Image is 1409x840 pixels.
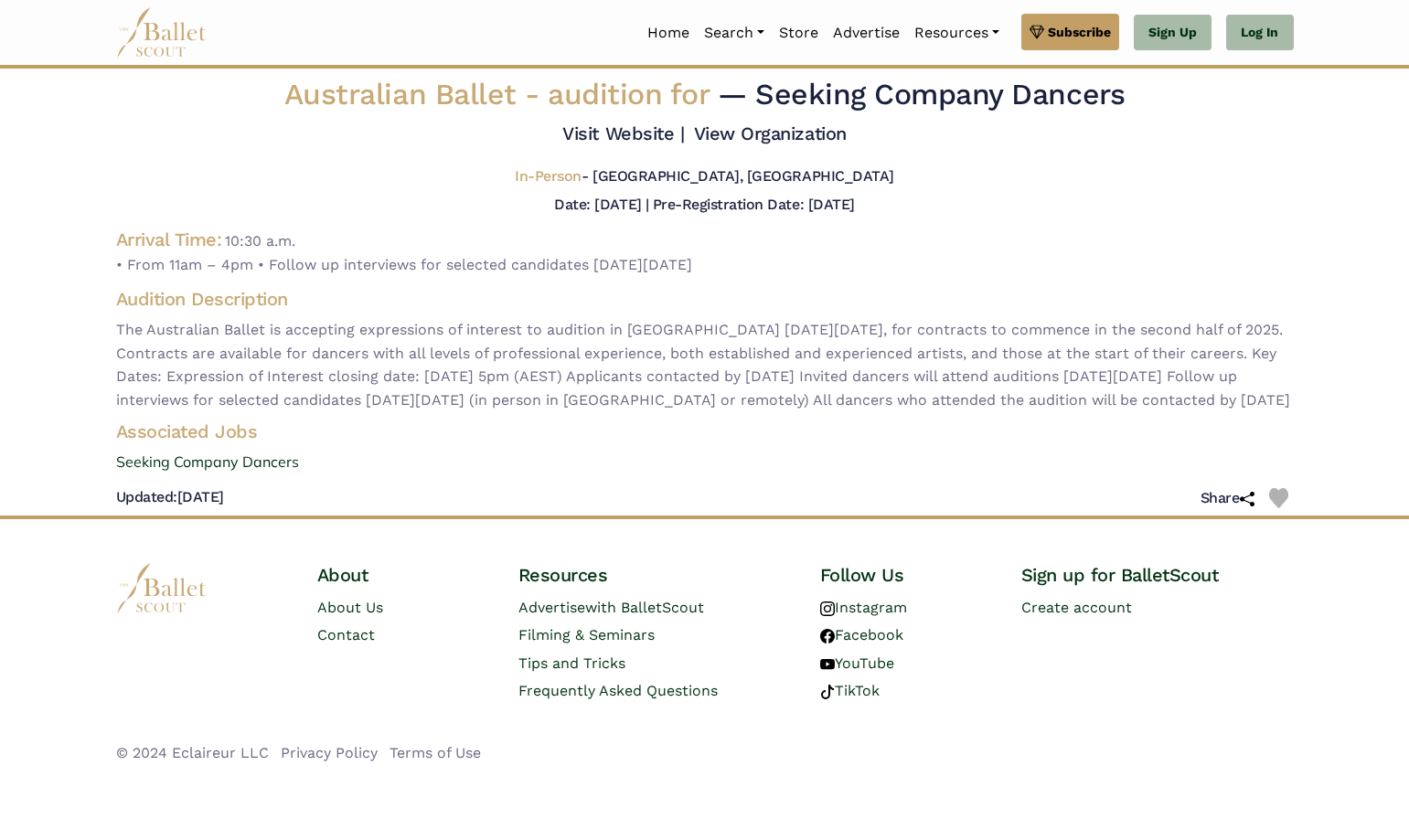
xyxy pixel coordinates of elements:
[390,744,481,761] a: Terms of Use
[640,14,697,52] a: Home
[820,629,835,643] img: facebook logo
[697,14,772,52] a: Search
[116,488,177,505] span: Updated:
[518,654,625,672] a: Tips and Tricks
[907,14,1007,52] a: Resources
[585,599,704,616] span: with BalletScout
[116,229,222,250] h4: Arrival Time:
[317,599,383,616] a: About Us
[116,318,1294,411] span: The Australian Ballet is accepting expressions of interest to audition in [GEOGRAPHIC_DATA] [DATE...
[1048,22,1111,42] span: Subscribe
[1201,489,1254,508] h5: Share
[116,253,1294,277] span: • From 11am – 4pm • Follow up interviews for selected candidates [DATE][DATE]
[116,488,224,507] h5: [DATE]
[317,563,489,587] h4: About
[820,601,835,616] img: instagram logo
[548,77,709,112] span: audition for
[820,682,880,699] a: TikTok
[820,599,907,616] a: Instagram
[772,14,826,52] a: Store
[518,599,704,616] a: Advertisewith BalletScout
[1134,15,1212,51] a: Sign Up
[562,122,684,144] a: Visit Website |
[281,744,378,761] a: Privacy Policy
[515,167,582,185] span: In-Person
[554,196,648,213] h5: Date: [DATE] |
[317,626,375,643] a: Contact
[101,420,1308,443] h4: Associated Jobs
[1030,22,1044,42] img: gem.svg
[826,14,907,52] a: Advertise
[694,122,847,144] a: View Organization
[1021,563,1294,587] h4: Sign up for BalletScout
[518,563,791,587] h4: Resources
[653,196,855,213] h5: Pre-Registration Date: [DATE]
[225,232,295,250] span: 10:30 a.m.
[718,77,1125,112] span: — Seeking Company Dancers
[820,626,903,643] a: Facebook
[101,451,1308,474] a: Seeking Company Dancers
[820,685,835,699] img: tiktok logo
[116,563,208,613] img: logo
[116,287,1294,311] h4: Audition Description
[820,654,894,672] a: YouTube
[518,682,718,699] a: Frequently Asked Questions
[116,741,269,765] li: © 2024 Eclaireur LLC
[518,626,655,643] a: Filming & Seminars
[1021,599,1132,616] a: Create account
[1226,15,1293,51] a: Log In
[515,167,893,186] h5: - [GEOGRAPHIC_DATA], [GEOGRAPHIC_DATA]
[820,563,992,587] h4: Follow Us
[284,77,718,112] span: Australian Ballet -
[1021,14,1119,50] a: Subscribe
[820,657,835,672] img: youtube logo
